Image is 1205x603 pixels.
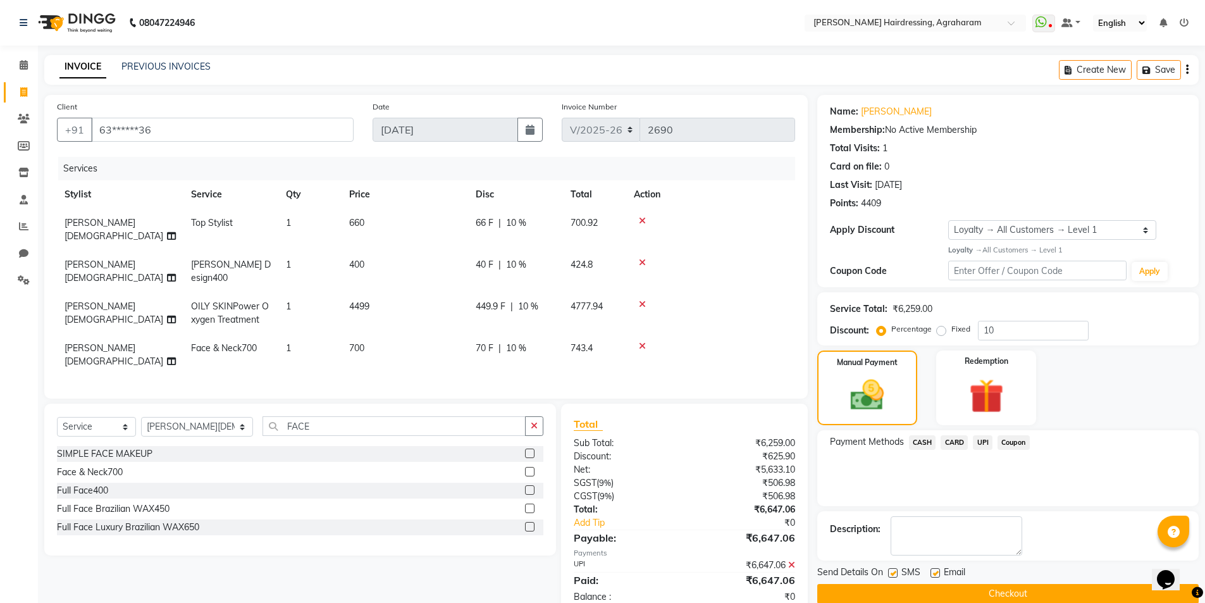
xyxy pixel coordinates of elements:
[861,105,932,118] a: [PERSON_NAME]
[65,217,163,242] span: [PERSON_NAME][DEMOGRAPHIC_DATA]
[191,342,257,354] span: Face & Neck700
[286,217,291,228] span: 1
[948,261,1127,280] input: Enter Offer / Coupon Code
[830,324,869,337] div: Discount:
[884,160,889,173] div: 0
[57,118,92,142] button: +91
[191,301,269,325] span: OILY SKINPower Oxygen Treatment
[948,245,1186,256] div: All Customers → Level 1
[684,437,805,450] div: ₹6,259.00
[861,197,881,210] div: 4409
[564,490,684,503] div: ( )
[564,516,704,530] a: Add Tip
[57,180,183,209] th: Stylist
[476,258,493,271] span: 40 F
[342,180,468,209] th: Price
[57,447,152,461] div: SIMPLE FACE MAKEUP
[65,342,163,367] span: [PERSON_NAME][DEMOGRAPHIC_DATA]
[286,301,291,312] span: 1
[875,178,902,192] div: [DATE]
[574,548,794,559] div: Payments
[349,217,364,228] span: 660
[893,302,932,316] div: ₹6,259.00
[139,5,195,40] b: 08047224946
[57,502,170,516] div: Full Face Brazilian WAX450
[830,435,904,449] span: Payment Methods
[183,180,278,209] th: Service
[91,118,354,142] input: Search by Name/Mobile/Email/Code
[349,301,369,312] span: 4499
[506,216,526,230] span: 10 %
[571,301,603,312] span: 4777.94
[564,437,684,450] div: Sub Total:
[684,559,805,572] div: ₹6,647.06
[57,101,77,113] label: Client
[498,258,501,271] span: |
[57,521,199,534] div: Full Face Luxury Brazilian WAX650
[349,259,364,270] span: 400
[830,105,858,118] div: Name:
[263,416,526,436] input: Search or Scan
[830,142,880,155] div: Total Visits:
[882,142,887,155] div: 1
[684,503,805,516] div: ₹6,647.06
[121,61,211,72] a: PREVIOUS INVOICES
[1059,60,1132,80] button: Create New
[59,56,106,78] a: INVOICE
[830,160,882,173] div: Card on file:
[373,101,390,113] label: Date
[901,566,920,581] span: SMS
[564,530,684,545] div: Payable:
[684,573,805,588] div: ₹6,647.06
[498,216,501,230] span: |
[684,463,805,476] div: ₹5,633.10
[510,300,513,313] span: |
[58,157,805,180] div: Services
[830,123,885,137] div: Membership:
[32,5,119,40] img: logo
[705,516,805,530] div: ₹0
[830,264,949,278] div: Coupon Code
[65,301,163,325] span: [PERSON_NAME][DEMOGRAPHIC_DATA]
[571,217,598,228] span: 700.92
[564,476,684,490] div: ( )
[1152,552,1192,590] iframe: chat widget
[278,180,342,209] th: Qty
[564,463,684,476] div: Net:
[684,476,805,490] div: ₹506.98
[600,491,612,501] span: 9%
[837,357,898,368] label: Manual Payment
[684,530,805,545] div: ₹6,647.06
[476,216,493,230] span: 66 F
[562,101,617,113] label: Invoice Number
[476,342,493,355] span: 70 F
[574,490,597,502] span: CGST
[951,323,970,335] label: Fixed
[830,223,949,237] div: Apply Discount
[948,246,982,254] strong: Loyalty →
[1132,262,1168,281] button: Apply
[563,180,626,209] th: Total
[830,123,1186,137] div: No Active Membership
[564,450,684,463] div: Discount:
[626,180,795,209] th: Action
[191,259,271,283] span: [PERSON_NAME] Design400
[571,342,593,354] span: 743.4
[506,342,526,355] span: 10 %
[830,178,872,192] div: Last Visit:
[958,375,1015,418] img: _gift.svg
[57,466,123,479] div: Face & Neck700
[574,477,596,488] span: SGST
[574,418,603,431] span: Total
[817,566,883,581] span: Send Details On
[286,342,291,354] span: 1
[830,197,858,210] div: Points:
[941,435,968,450] span: CARD
[349,342,364,354] span: 700
[564,559,684,572] div: UPI
[564,573,684,588] div: Paid:
[468,180,563,209] th: Disc
[830,523,881,536] div: Description:
[684,450,805,463] div: ₹625.90
[840,376,894,414] img: _cash.svg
